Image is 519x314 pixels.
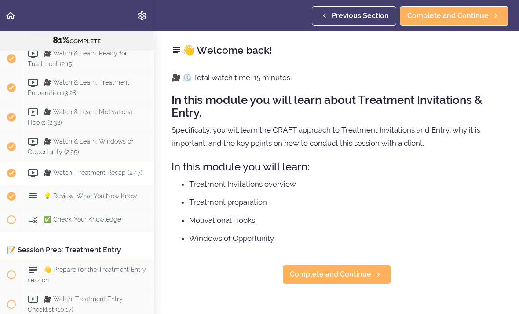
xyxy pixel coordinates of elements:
span: 🎥 Watch: Treatment Entry Checklist (10:17) [28,296,123,313]
span: 💡 Review: What You Now Know [44,193,137,200]
span: 👋 Prepare for the Treatment Entry session [28,266,146,284]
span: 🎥 Watch & Learn: Windows of Opportunity (2:55) [28,138,133,155]
span: ✅ Check: Your Knowledge [44,216,121,223]
li: Motivational Hooks [189,214,501,226]
li: Windows of Opportunity [189,233,501,244]
span: 🎥 Watch & Learn: Treatment Preparation (3:28) [28,79,129,96]
svg: Back to course curriculum [5,11,16,21]
a: Previous Section [312,6,396,26]
span: Complete and Continue [290,269,371,280]
h2: 👋 Welcome back! [172,43,501,58]
h3: In this module you will learn: [172,159,501,174]
span: Previous Section [332,11,389,21]
span: 🎥 Watch & Learn: Motivational Hooks (2:32) [28,109,134,126]
a: Complete and Continue [282,265,391,284]
div: COMPLETE [11,35,143,46]
h2: In this module you will learn about Treatment Invitations & Entry. [172,94,501,119]
a: Complete and Continue [400,6,508,26]
span: Complete and Continue [407,11,489,21]
span: 🎥 Watch: Treatment Recap (2:47) [44,170,143,177]
p: Specifically, you will learn the CRAFT approach to Treatment Invitations and Entry, why it is imp... [172,123,501,150]
svg: Settings Menu [137,11,147,21]
p: 🎥 ⏲️ Total watch time: 15 minutes. [172,71,501,84]
li: Treatment preparation [189,196,501,208]
span: 81% [53,35,69,45]
li: Treatment Invitations overview [189,178,501,190]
